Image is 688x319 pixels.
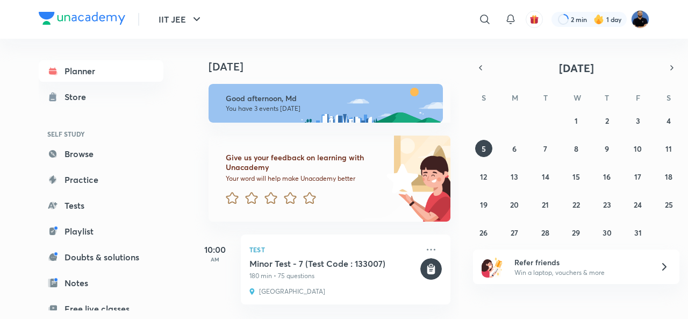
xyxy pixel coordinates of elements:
[666,93,671,103] abbr: Saturday
[541,228,549,238] abbr: October 28, 2025
[249,271,418,281] p: 180 min • 75 questions
[226,94,433,103] h6: Good afternoon, Md
[660,140,677,157] button: October 11, 2025
[537,224,554,241] button: October 28, 2025
[660,196,677,213] button: October 25, 2025
[39,12,125,25] img: Company Logo
[634,144,642,154] abbr: October 10, 2025
[605,116,609,126] abbr: October 2, 2025
[629,140,647,157] button: October 10, 2025
[568,224,585,241] button: October 29, 2025
[488,60,664,75] button: [DATE]
[634,228,642,238] abbr: October 31, 2025
[512,144,517,154] abbr: October 6, 2025
[592,277,676,307] iframe: Help widget launcher
[226,153,383,172] h6: Give us your feedback on learning with Unacademy
[506,168,523,185] button: October 13, 2025
[629,196,647,213] button: October 24, 2025
[482,256,503,278] img: referral
[39,221,163,242] a: Playlist
[605,144,609,154] abbr: October 9, 2025
[575,116,578,126] abbr: October 1, 2025
[666,116,671,126] abbr: October 4, 2025
[559,61,594,75] span: [DATE]
[514,268,647,278] p: Win a laptop, vouchers & more
[636,93,640,103] abbr: Friday
[631,10,649,29] img: Md Afroj
[480,172,487,182] abbr: October 12, 2025
[39,143,163,165] a: Browse
[603,228,612,238] abbr: October 30, 2025
[568,196,585,213] button: October 22, 2025
[350,136,450,222] img: feedback_image
[568,112,585,129] button: October 1, 2025
[665,172,672,182] abbr: October 18, 2025
[526,11,543,28] button: avatar
[39,60,163,82] a: Planner
[209,60,461,73] h4: [DATE]
[506,224,523,241] button: October 27, 2025
[193,256,236,263] p: AM
[514,257,647,268] h6: Refer friends
[572,228,580,238] abbr: October 29, 2025
[193,243,236,256] h5: 10:00
[39,169,163,190] a: Practice
[39,125,163,143] h6: SELF STUDY
[249,258,418,269] h5: Minor Test - 7 (Test Code : 133007)
[605,93,609,103] abbr: Thursday
[636,116,640,126] abbr: October 3, 2025
[543,93,548,103] abbr: Tuesday
[593,14,604,25] img: streak
[634,172,641,182] abbr: October 17, 2025
[39,86,163,108] a: Store
[511,172,518,182] abbr: October 13, 2025
[152,9,210,30] button: IIT JEE
[209,84,443,123] img: afternoon
[506,196,523,213] button: October 20, 2025
[475,224,492,241] button: October 26, 2025
[475,140,492,157] button: October 5, 2025
[39,195,163,216] a: Tests
[537,196,554,213] button: October 21, 2025
[249,243,418,256] p: Test
[39,12,125,27] a: Company Logo
[512,93,518,103] abbr: Monday
[603,172,611,182] abbr: October 16, 2025
[598,168,615,185] button: October 16, 2025
[475,168,492,185] button: October 12, 2025
[226,174,383,183] p: Your word will help make Unacademy better
[568,140,585,157] button: October 8, 2025
[572,172,580,182] abbr: October 15, 2025
[660,168,677,185] button: October 18, 2025
[665,200,673,210] abbr: October 25, 2025
[629,168,647,185] button: October 17, 2025
[574,144,578,154] abbr: October 8, 2025
[598,224,615,241] button: October 30, 2025
[259,287,325,296] p: [GEOGRAPHIC_DATA]
[542,172,549,182] abbr: October 14, 2025
[543,144,547,154] abbr: October 7, 2025
[603,200,611,210] abbr: October 23, 2025
[226,104,433,113] p: You have 3 events [DATE]
[537,168,554,185] button: October 14, 2025
[479,228,488,238] abbr: October 26, 2025
[482,93,486,103] abbr: Sunday
[574,93,581,103] abbr: Wednesday
[542,200,549,210] abbr: October 21, 2025
[39,246,163,268] a: Doubts & solutions
[629,224,647,241] button: October 31, 2025
[537,140,554,157] button: October 7, 2025
[506,140,523,157] button: October 6, 2025
[572,200,580,210] abbr: October 22, 2025
[249,287,255,296] img: venue-location
[511,228,518,238] abbr: October 27, 2025
[529,15,539,24] img: avatar
[475,196,492,213] button: October 19, 2025
[629,112,647,129] button: October 3, 2025
[598,112,615,129] button: October 2, 2025
[64,90,92,103] div: Store
[482,144,486,154] abbr: October 5, 2025
[510,200,519,210] abbr: October 20, 2025
[660,112,677,129] button: October 4, 2025
[39,272,163,294] a: Notes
